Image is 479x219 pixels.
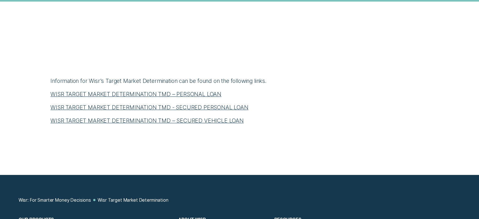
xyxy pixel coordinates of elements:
a: Wisr Target Market Determination [98,197,168,203]
p: Information for Wisr's Target Market Determination can be found on the following links. [50,77,429,85]
a: WISR TARGET MARKET DETERMINATION TMD - SECURED PERSONAL LOAN [50,104,248,111]
a: WISR TARGET MARKET DETERMINATION TMD – PERSONAL LOAN [50,91,221,97]
a: Wisr: For Smarter Money Decisions [19,197,91,203]
a: WISR TARGET MARKET DETERMINATION TMD – SECURED VEHICLE LOAN [50,117,244,124]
